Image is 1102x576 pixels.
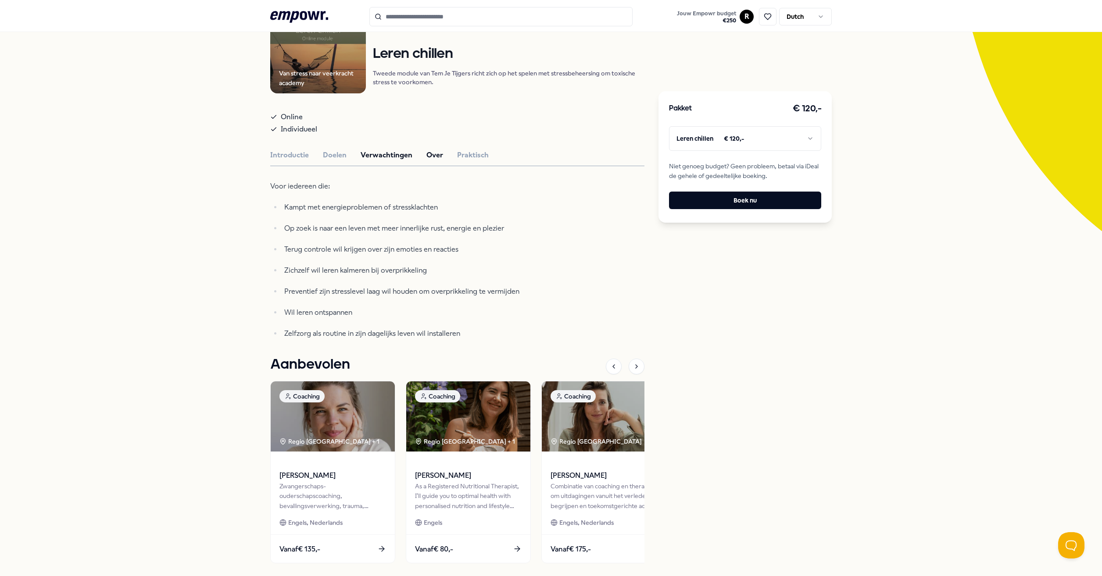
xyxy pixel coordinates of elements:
[457,149,489,161] button: Praktisch
[279,390,325,402] div: Coaching
[373,69,644,86] p: Tweede module van Tem Je Tijgers richt zich op het spelen met stressbeheersing om toxische stress...
[270,149,309,161] button: Introductie
[284,327,555,340] p: Zelfzorg als routine in zijn dagelijks leven wil installeren
[373,46,644,62] h1: Leren chillen
[677,17,736,24] span: € 250
[270,381,395,563] a: package imageCoachingRegio [GEOGRAPHIC_DATA] + 1[PERSON_NAME]Zwangerschaps- ouderschapscoaching, ...
[740,10,754,24] button: R
[279,470,386,481] span: [PERSON_NAME]
[271,381,395,452] img: package image
[281,111,303,123] span: Online
[279,544,320,555] span: Vanaf € 135,-
[281,123,317,135] span: Individueel
[284,285,555,298] p: Preventief zijn stresslevel laag wil houden om overprikkeling te vermijden
[415,470,522,481] span: [PERSON_NAME]
[406,381,531,563] a: package imageCoachingRegio [GEOGRAPHIC_DATA] + 1[PERSON_NAME]As a Registered Nutritional Therapis...
[415,481,522,511] div: As a Registered Nutritional Therapist, I'll guide you to optimal health with personalised nutriti...
[284,306,555,319] p: Wil leren ontspannen
[551,437,643,446] div: Regio [GEOGRAPHIC_DATA]
[1058,532,1084,558] iframe: Help Scout Beacon - Open
[669,103,692,114] h3: Pakket
[542,381,666,452] img: package image
[279,68,366,88] div: Van stress naar veerkracht academy
[284,201,555,213] p: Kampt met energieproblemen of stressklachten
[424,518,442,527] span: Engels
[284,243,555,256] p: Terug controle wil krijgen over zijn emoties en reacties
[270,180,555,192] p: Voor iedereen die:
[669,161,821,181] span: Niet genoeg budget? Geen probleem, betaal via iDeal de gehele of gedeeltelijke boeking.
[323,149,347,161] button: Doelen
[426,149,443,161] button: Over
[361,149,412,161] button: Verwachtingen
[284,264,555,277] p: Zichzelf wil leren kalmeren bij overprikkeling
[559,518,614,527] span: Engels, Nederlands
[541,381,666,563] a: package imageCoachingRegio [GEOGRAPHIC_DATA] [PERSON_NAME]Combinatie van coaching en therapie om ...
[284,222,555,235] p: Op zoek is naar een leven met meer innerlijke rust, energie en plezier
[288,518,343,527] span: Engels, Nederlands
[669,192,821,209] button: Boek nu
[551,390,596,402] div: Coaching
[415,390,460,402] div: Coaching
[673,7,740,26] a: Jouw Empowr budget€250
[551,470,657,481] span: [PERSON_NAME]
[369,7,633,26] input: Search for products, categories or subcategories
[793,102,822,116] h3: € 120,-
[279,437,379,446] div: Regio [GEOGRAPHIC_DATA] + 1
[415,544,453,555] span: Vanaf € 80,-
[279,481,386,511] div: Zwangerschaps- ouderschapscoaching, bevallingsverwerking, trauma, (prik)angst & stresscoaching.
[675,8,738,26] button: Jouw Empowr budget€250
[406,381,530,452] img: package image
[677,10,736,17] span: Jouw Empowr budget
[270,354,350,376] h1: Aanbevolen
[551,544,591,555] span: Vanaf € 175,-
[415,437,515,446] div: Regio [GEOGRAPHIC_DATA] + 1
[551,481,657,511] div: Combinatie van coaching en therapie om uitdagingen vanuit het verleden te begrijpen en toekomstge...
